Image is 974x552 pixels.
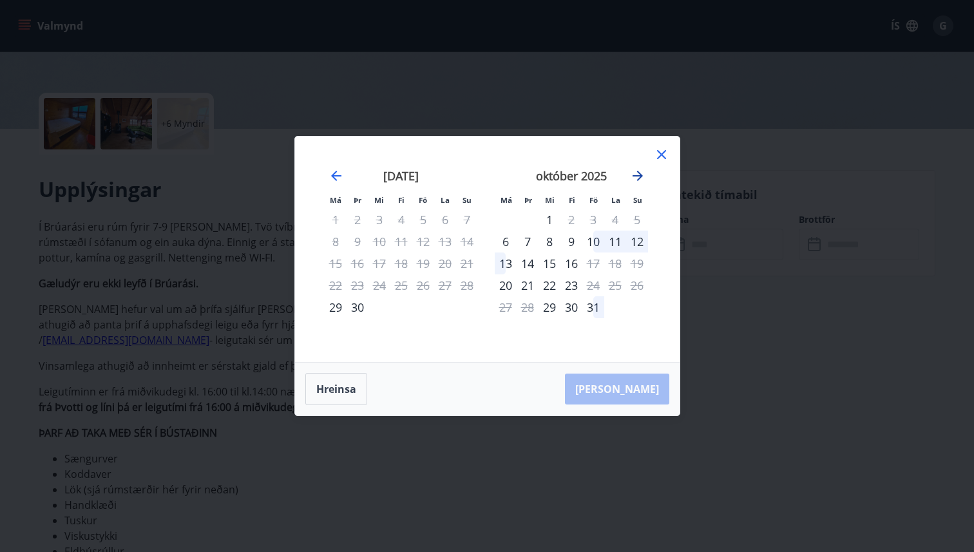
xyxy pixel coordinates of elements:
[325,296,347,318] td: Choose mánudagur, 29. september 2025 as your check-in date. It’s available.
[347,252,368,274] td: Not available. þriðjudagur, 16. september 2025
[390,209,412,231] td: Not available. fimmtudagur, 4. september 2025
[582,296,604,318] div: 31
[441,195,450,205] small: La
[539,274,560,296] td: Choose miðvikudagur, 22. október 2025 as your check-in date. It’s available.
[604,209,626,231] td: Not available. laugardagur, 4. október 2025
[524,195,532,205] small: Þr
[456,209,478,231] td: Not available. sunnudagur, 7. september 2025
[582,274,604,296] td: Not available. föstudagur, 24. október 2025
[611,195,620,205] small: La
[434,209,456,231] td: Not available. laugardagur, 6. september 2025
[412,252,434,274] td: Not available. föstudagur, 19. september 2025
[412,209,434,231] td: Not available. föstudagur, 5. september 2025
[330,195,341,205] small: Má
[305,373,367,405] button: Hreinsa
[354,195,361,205] small: Þr
[398,195,405,205] small: Fi
[589,195,598,205] small: Fö
[412,231,434,252] td: Not available. föstudagur, 12. september 2025
[517,252,539,274] td: Choose þriðjudagur, 14. október 2025 as your check-in date. It’s available.
[626,209,648,231] td: Not available. sunnudagur, 5. október 2025
[495,274,517,296] div: Aðeins innritun í boði
[633,195,642,205] small: Su
[560,231,582,252] div: 9
[310,152,664,347] div: Calendar
[539,209,560,231] td: Choose miðvikudagur, 1. október 2025 as your check-in date. It’s available.
[560,231,582,252] td: Choose fimmtudagur, 9. október 2025 as your check-in date. It’s available.
[545,195,555,205] small: Mi
[347,209,368,231] td: Not available. þriðjudagur, 2. september 2025
[456,274,478,296] td: Not available. sunnudagur, 28. september 2025
[539,231,560,252] td: Choose miðvikudagur, 8. október 2025 as your check-in date. It’s available.
[368,209,390,231] td: Not available. miðvikudagur, 3. september 2025
[626,231,648,252] div: 12
[390,274,412,296] td: Not available. fimmtudagur, 25. september 2025
[582,296,604,318] td: Choose föstudagur, 31. október 2025 as your check-in date. It’s available.
[495,296,517,318] td: Not available. mánudagur, 27. október 2025
[539,252,560,274] div: 15
[517,252,539,274] div: 14
[419,195,427,205] small: Fö
[329,168,344,184] div: Move backward to switch to the previous month.
[630,168,645,184] div: Move forward to switch to the next month.
[325,252,347,274] td: Not available. mánudagur, 15. september 2025
[495,231,517,252] div: Aðeins innritun í boði
[539,296,560,318] td: Choose miðvikudagur, 29. október 2025 as your check-in date. It’s available.
[368,231,390,252] td: Not available. miðvikudagur, 10. september 2025
[560,252,582,274] td: Choose fimmtudagur, 16. október 2025 as your check-in date. It’s available.
[495,252,517,274] td: Choose mánudagur, 13. október 2025 as your check-in date. It’s available.
[626,252,648,274] td: Not available. sunnudagur, 19. október 2025
[325,274,347,296] td: Not available. mánudagur, 22. september 2025
[604,274,626,296] td: Not available. laugardagur, 25. október 2025
[604,231,626,252] div: 11
[517,274,539,296] div: 21
[560,296,582,318] div: 30
[456,231,478,252] td: Not available. sunnudagur, 14. september 2025
[463,195,472,205] small: Su
[412,274,434,296] td: Not available. föstudagur, 26. september 2025
[582,231,604,252] div: 10
[368,252,390,274] td: Not available. miðvikudagur, 17. september 2025
[560,296,582,318] td: Choose fimmtudagur, 30. október 2025 as your check-in date. It’s available.
[604,231,626,252] td: Choose laugardagur, 11. október 2025 as your check-in date. It’s available.
[383,168,419,184] strong: [DATE]
[560,209,582,231] td: Not available. fimmtudagur, 2. október 2025
[325,231,347,252] td: Not available. mánudagur, 8. september 2025
[434,231,456,252] td: Not available. laugardagur, 13. september 2025
[347,296,368,318] td: Choose þriðjudagur, 30. september 2025 as your check-in date. It’s available.
[626,231,648,252] td: Choose sunnudagur, 12. október 2025 as your check-in date. It’s available.
[517,274,539,296] td: Choose þriðjudagur, 21. október 2025 as your check-in date. It’s available.
[390,231,412,252] td: Not available. fimmtudagur, 11. september 2025
[347,296,368,318] div: 30
[495,274,517,296] td: Choose mánudagur, 20. október 2025 as your check-in date. It’s available.
[582,252,604,274] td: Not available. föstudagur, 17. október 2025
[495,231,517,252] td: Choose mánudagur, 6. október 2025 as your check-in date. It’s available.
[434,252,456,274] td: Not available. laugardagur, 20. september 2025
[325,209,347,231] td: Not available. mánudagur, 1. september 2025
[582,252,604,274] div: Aðeins útritun í boði
[582,274,604,296] div: Aðeins útritun í boði
[604,252,626,274] td: Not available. laugardagur, 18. október 2025
[517,231,539,252] td: Choose þriðjudagur, 7. október 2025 as your check-in date. It’s available.
[560,274,582,296] div: 23
[325,296,347,318] div: Aðeins innritun í boði
[456,252,478,274] td: Not available. sunnudagur, 21. september 2025
[434,274,456,296] td: Not available. laugardagur, 27. september 2025
[517,231,539,252] div: 7
[390,252,412,274] td: Not available. fimmtudagur, 18. september 2025
[539,296,560,318] div: Aðeins innritun í boði
[582,209,604,231] td: Not available. föstudagur, 3. október 2025
[495,252,517,274] div: 13
[539,252,560,274] td: Choose miðvikudagur, 15. október 2025 as your check-in date. It’s available.
[517,296,539,318] td: Not available. þriðjudagur, 28. október 2025
[626,274,648,296] td: Not available. sunnudagur, 26. október 2025
[536,168,607,184] strong: október 2025
[539,274,560,296] div: 22
[347,231,368,252] td: Not available. þriðjudagur, 9. september 2025
[374,195,384,205] small: Mi
[539,231,560,252] div: 8
[560,252,582,274] div: 16
[539,209,560,231] div: 1
[582,231,604,252] td: Choose föstudagur, 10. október 2025 as your check-in date. It’s available.
[560,209,582,231] div: Aðeins útritun í boði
